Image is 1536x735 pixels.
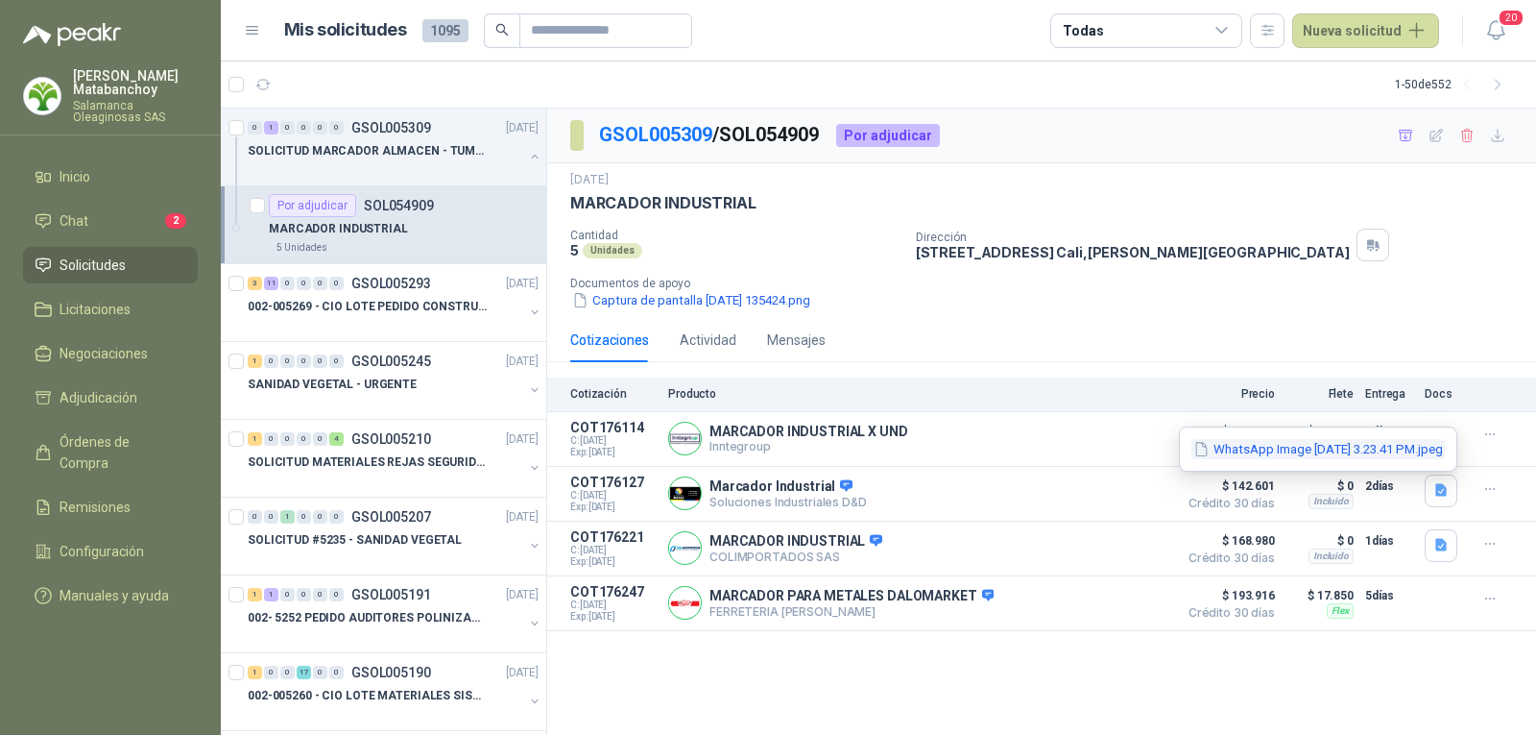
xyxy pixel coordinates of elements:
[1286,420,1354,443] p: $ 23.800
[60,387,137,408] span: Adjudicación
[506,275,539,293] p: [DATE]
[264,121,278,135] div: 1
[23,489,198,526] a: Remisiones
[248,142,487,160] p: SOLICITUD MARCADOR ALMACEN - TUMACO
[836,124,940,147] div: Por adjudicar
[709,439,908,453] p: Inntegroup
[73,69,198,96] p: [PERSON_NAME] Matabanchoy
[280,432,295,446] div: 0
[570,290,812,310] button: Captura de pantalla [DATE] 135424.png
[280,588,295,601] div: 0
[1365,420,1413,443] p: 4 días
[1365,584,1413,607] p: 5 días
[329,510,344,524] div: 0
[1179,387,1275,401] p: Precio
[570,611,657,623] span: Exp: [DATE]
[1179,420,1275,443] span: $ 112.455
[570,193,756,213] p: MARCADOR INDUSTRIAL
[351,510,431,524] p: GSOL005207
[351,666,431,679] p: GSOL005190
[570,420,657,435] p: COT176114
[269,194,356,217] div: Por adjudicar
[23,291,198,328] a: Licitaciones
[248,687,487,705] p: 002-005260 - CIO LOTE MATERIALES SISTEMA HIDRAULIC
[1395,69,1513,100] div: 1 - 50 de 552
[1063,20,1103,41] div: Todas
[599,120,821,150] p: / SOL054909
[313,432,327,446] div: 0
[60,497,131,518] span: Remisiones
[351,277,431,290] p: GSOL005293
[506,119,539,137] p: [DATE]
[297,355,311,368] div: 0
[1179,607,1275,619] span: Crédito 30 días
[570,475,657,490] p: COT176127
[709,604,994,619] p: FERRETERIA [PERSON_NAME]
[60,541,144,562] span: Configuración
[248,116,542,178] a: 0 1 0 0 0 0 GSOL005309[DATE] SOLICITUD MARCADOR ALMACEN - TUMACO
[23,335,198,372] a: Negociaciones
[297,432,311,446] div: 0
[570,242,579,258] p: 5
[1308,494,1354,509] div: Incluido
[583,243,642,258] div: Unidades
[570,330,649,351] div: Cotizaciones
[669,532,701,564] img: Company Logo
[248,588,262,601] div: 1
[1365,529,1413,552] p: 1 días
[269,220,408,238] p: MARCADOR INDUSTRIAL
[669,423,701,454] img: Company Logo
[329,432,344,446] div: 4
[248,350,542,411] a: 1 0 0 0 0 0 GSOL005245[DATE] SANIDAD VEGETAL - URGENTE
[570,600,657,611] span: C: [DATE]
[264,588,278,601] div: 1
[313,355,327,368] div: 0
[329,588,344,601] div: 0
[1179,552,1275,564] span: Crédito 30 días
[248,376,417,394] p: SANIDAD VEGETAL - URGENTE
[248,531,462,550] p: SOLICITUD #5235 - SANIDAD VEGETAL
[1498,9,1524,27] span: 20
[1292,13,1439,48] button: Nueva solicitud
[313,588,327,601] div: 0
[248,453,487,472] p: SOLICITUD MATERIALES REJAS SEGURIDAD - OFICINA
[60,299,131,320] span: Licitaciones
[280,666,295,679] div: 0
[1365,475,1413,498] p: 2 días
[351,432,431,446] p: GSOL005210
[248,432,262,446] div: 1
[351,121,431,135] p: GSOL005309
[329,666,344,679] div: 0
[495,23,509,37] span: search
[709,478,867,496] p: Marcador Industrial
[313,510,327,524] div: 0
[506,508,539,527] p: [DATE]
[1286,387,1354,401] p: Flete
[248,428,542,489] a: 1 0 0 0 0 4 GSOL005210[DATE] SOLICITUD MATERIALES REJAS SEGURIDAD - OFICINA
[248,121,262,135] div: 0
[165,213,186,229] span: 2
[1425,387,1463,401] p: Docs
[248,505,542,567] a: 0 0 1 0 0 0 GSOL005207[DATE] SOLICITUD #5235 - SANIDAD VEGETAL
[280,277,295,290] div: 0
[280,121,295,135] div: 0
[248,355,262,368] div: 1
[364,199,434,212] p: SOL054909
[1365,387,1413,401] p: Entrega
[709,533,882,551] p: MARCADOR INDUSTRIAL
[248,666,262,679] div: 1
[23,424,198,481] a: Órdenes de Compra
[60,585,169,606] span: Manuales y ayuda
[264,510,278,524] div: 0
[297,666,311,679] div: 17
[329,121,344,135] div: 0
[506,664,539,682] p: [DATE]
[23,380,198,416] a: Adjudicación
[570,584,657,600] p: COT176247
[506,586,539,604] p: [DATE]
[60,431,180,474] span: Órdenes de Compra
[1191,439,1445,459] button: WhatsApp Image [DATE] 3.23.41 PM.jpeg
[570,277,1528,290] p: Documentos de apoyo
[280,355,295,368] div: 0
[248,272,542,333] a: 3 11 0 0 0 0 GSOL005293[DATE] 002-005269 - CIO LOTE PEDIDO CONSTRUCCION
